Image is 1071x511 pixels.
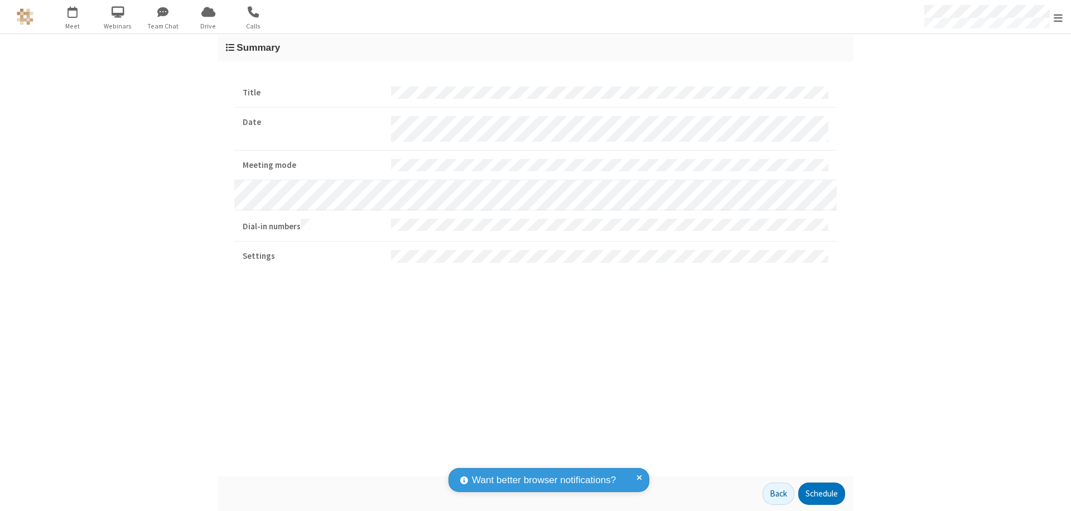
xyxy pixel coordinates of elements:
button: Schedule [798,483,845,505]
span: Webinars [97,21,139,31]
strong: Title [243,86,383,99]
span: Meet [52,21,94,31]
span: Want better browser notifications? [472,473,616,488]
span: Summary [237,42,280,53]
span: Calls [233,21,274,31]
span: Team Chat [142,21,184,31]
strong: Dial-in numbers [243,219,383,233]
strong: Meeting mode [243,159,383,172]
span: Drive [187,21,229,31]
button: Back [763,483,794,505]
strong: Date [243,116,383,129]
img: QA Selenium DO NOT DELETE OR CHANGE [17,8,33,25]
strong: Settings [243,250,383,263]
